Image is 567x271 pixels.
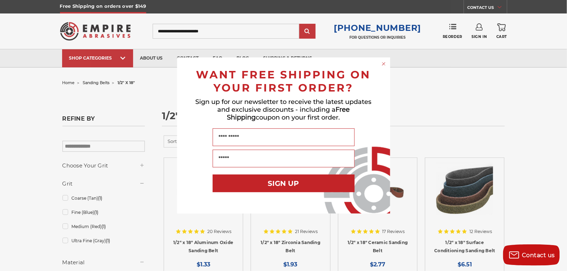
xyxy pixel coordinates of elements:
button: Contact us [503,244,560,266]
span: Free Shipping [227,106,350,121]
button: SIGN UP [213,175,355,192]
span: WANT FREE SHIPPING ON YOUR FIRST ORDER? [196,68,371,94]
span: Contact us [522,252,555,259]
span: Sign up for our newsletter to receive the latest updates and exclusive discounts - including a co... [196,98,372,121]
button: Close dialog [380,60,387,67]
